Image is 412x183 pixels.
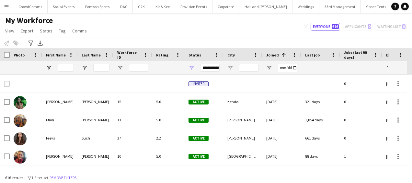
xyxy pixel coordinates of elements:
div: Ffion [42,111,78,129]
span: View [5,28,14,34]
div: 0 [340,129,382,147]
span: Active [189,100,209,104]
div: [PERSON_NAME] [42,93,78,111]
button: G2K [133,0,150,13]
button: Remove filters [48,174,78,181]
div: [PERSON_NAME] [78,93,113,111]
div: 0 [340,75,382,92]
span: Status [189,53,201,57]
div: [PERSON_NAME] [78,147,113,165]
button: Open Filter Menu [227,65,233,71]
div: 0 [340,111,382,129]
span: Jobs (last 90 days) [344,50,371,60]
button: Yippee Tents [361,0,392,13]
button: Open Filter Menu [266,65,272,71]
div: Such [78,129,113,147]
button: Kit & Kee [150,0,175,13]
div: 5.0 [152,111,185,129]
span: Status [40,28,52,34]
img: Freya Such [14,132,27,145]
input: Last Name Filter Input [93,64,109,72]
img: Ffion Polley [14,114,27,127]
button: 33rd Management [319,0,361,13]
span: Active [189,136,209,141]
button: Open Filter Menu [386,65,392,71]
span: 1 filter set [31,175,48,180]
button: Corporate [212,0,239,13]
button: Open Filter Menu [189,65,194,71]
span: My Workforce [5,16,53,25]
div: [PERSON_NAME] [223,111,262,129]
span: Active [189,154,209,159]
button: Open Filter Menu [46,65,52,71]
div: 2.2 [152,129,185,147]
button: Open Filter Menu [82,65,87,71]
span: Joined [266,53,279,57]
a: View [3,27,17,35]
a: Export [18,27,36,35]
input: Joined Filter Input [278,64,297,72]
div: Freya [42,129,78,147]
div: 88 days [301,147,340,165]
input: City Filter Input [239,64,258,72]
span: Active [189,118,209,123]
img: Amie Duke-Woolley [14,96,27,109]
span: Rating [156,53,168,57]
app-action-btn: Export XLSX [36,39,44,47]
span: First Name [46,53,66,57]
span: Photo [14,53,25,57]
span: Export [21,28,33,34]
app-action-btn: Advanced filters [27,39,35,47]
div: 1 [340,147,382,165]
span: 616 [332,24,339,29]
div: 5.0 [152,93,185,111]
div: 13 [113,111,152,129]
div: 0 [340,93,382,111]
div: [DATE] [262,111,301,129]
span: Email [386,53,396,57]
a: Status [37,27,55,35]
span: Last Name [82,53,101,57]
button: Provision Events [175,0,212,13]
div: [DATE] [262,93,301,111]
button: CrowdComms [13,0,48,13]
div: 5.0 [152,147,185,165]
span: City [227,53,235,57]
button: Open Filter Menu [117,65,123,71]
div: 321 days [301,93,340,111]
div: [PERSON_NAME] [42,147,78,165]
div: [DATE] [262,129,301,147]
input: First Name Filter Input [58,64,74,72]
input: Row Selection is disabled for this row (unchecked) [4,81,10,87]
a: Tag [56,27,68,35]
div: [DATE] [262,147,301,165]
div: [GEOGRAPHIC_DATA] [223,147,262,165]
button: Social Events [48,0,80,13]
div: [PERSON_NAME] [78,111,113,129]
div: Kendal [223,93,262,111]
img: Lucy Buxton [14,151,27,164]
span: Workforce ID [117,50,141,60]
span: Tag [59,28,66,34]
button: DAC [115,0,133,13]
a: Comms [70,27,89,35]
div: 15 [113,93,152,111]
span: Last job [305,53,320,57]
input: Workforce ID Filter Input [129,64,148,72]
div: 10 [113,147,152,165]
button: Pontoon Sports [80,0,115,13]
button: Weddings [292,0,319,13]
div: 37 [113,129,152,147]
span: Comms [72,28,87,34]
div: 1,054 days [301,111,340,129]
div: [PERSON_NAME] [223,129,262,147]
span: Invited [189,81,209,86]
div: 661 days [301,129,340,147]
button: Everyone616 [311,23,340,30]
button: Hall and [PERSON_NAME] [239,0,292,13]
